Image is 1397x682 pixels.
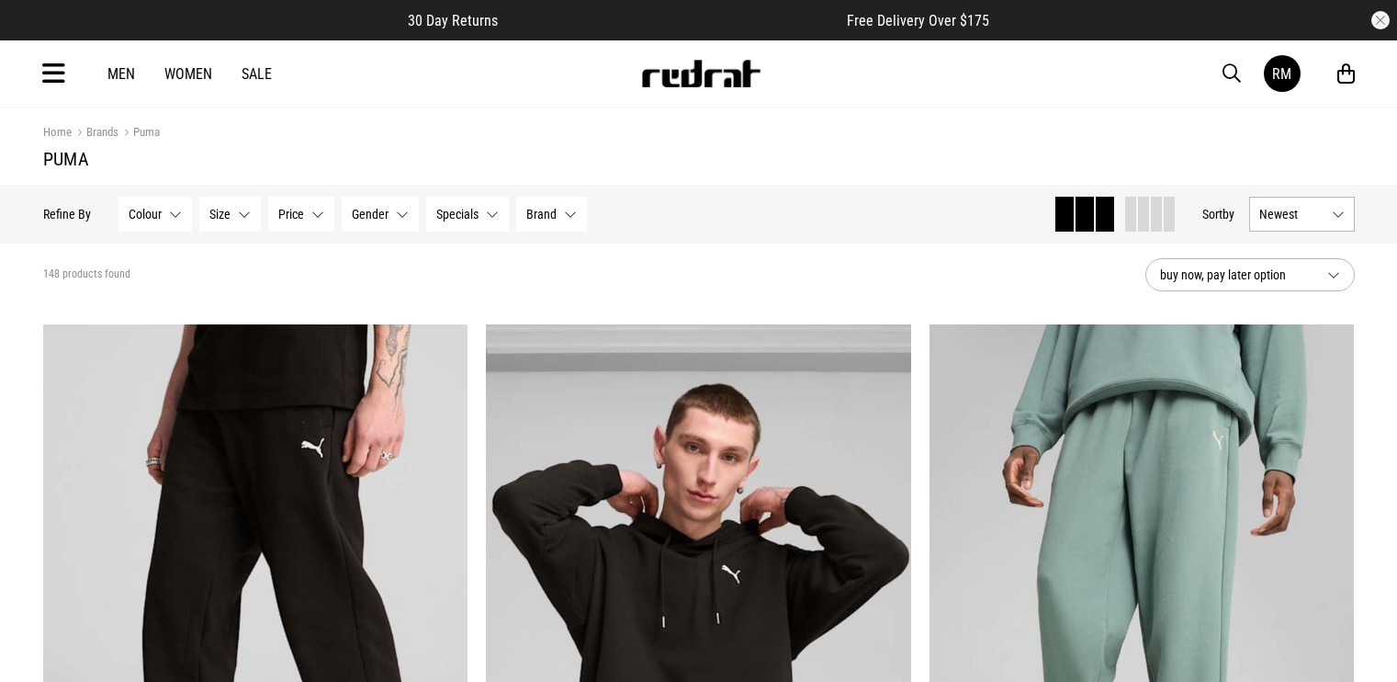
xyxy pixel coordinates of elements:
span: Brand [526,207,557,222]
a: Home [43,125,72,139]
iframe: Customer reviews powered by Trustpilot [535,11,810,29]
iframe: LiveChat chat widget [1320,605,1397,682]
button: buy now, pay later option [1145,258,1355,291]
a: Puma [118,125,160,142]
h1: Puma [43,148,1355,170]
button: Specials [426,197,509,232]
button: Newest [1249,197,1355,232]
img: Redrat logo [640,60,761,87]
a: Sale [242,65,272,83]
button: Brand [516,197,587,232]
span: Free Delivery Over $175 [847,12,989,29]
span: by [1222,207,1234,222]
button: Price [268,197,334,232]
a: Men [107,65,135,83]
p: Refine By [43,207,91,222]
span: 148 products found [43,267,130,282]
button: Sortby [1202,203,1234,225]
span: buy now, pay later option [1160,264,1313,286]
span: Colour [129,207,162,222]
button: Gender [342,197,419,232]
span: Gender [352,207,389,222]
span: 30 Day Returns [408,12,498,29]
span: Newest [1259,207,1324,222]
span: Specials [436,207,479,222]
div: RM [1272,65,1291,83]
button: Colour [118,197,192,232]
a: Women [164,65,212,83]
span: Size [209,207,231,222]
a: Brands [72,125,118,142]
span: Price [278,207,304,222]
button: Size [199,197,261,232]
